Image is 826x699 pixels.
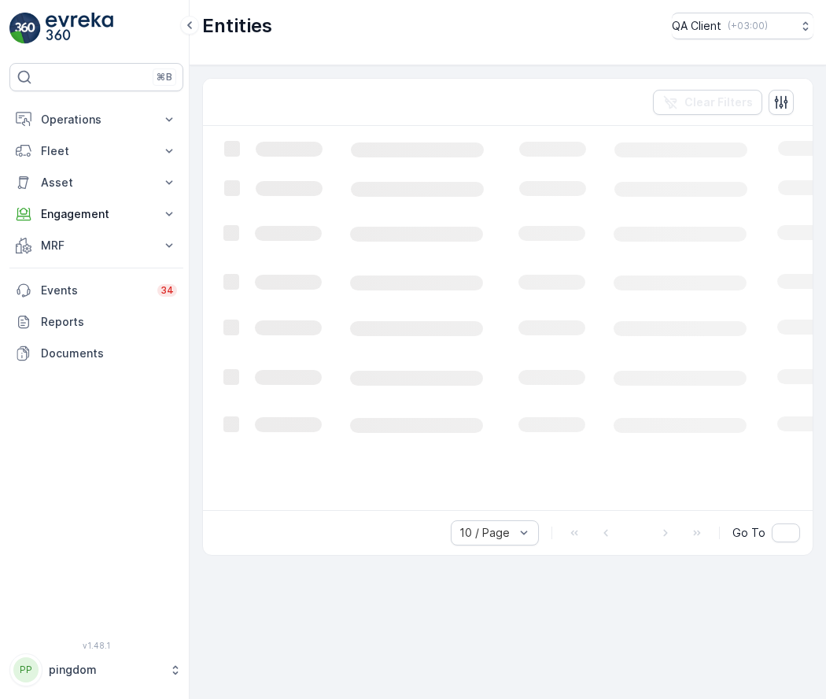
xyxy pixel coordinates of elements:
[9,167,183,198] button: Asset
[41,283,148,298] p: Events
[9,104,183,135] button: Operations
[49,662,161,678] p: pingdom
[9,198,183,230] button: Engagement
[41,238,152,253] p: MRF
[728,20,768,32] p: ( +03:00 )
[9,653,183,686] button: PPpingdom
[9,230,183,261] button: MRF
[46,13,113,44] img: logo_light-DOdMpM7g.png
[672,13,813,39] button: QA Client(+03:00)
[9,275,183,306] a: Events34
[41,206,152,222] p: Engagement
[157,71,172,83] p: ⌘B
[9,641,183,650] span: v 1.48.1
[672,18,721,34] p: QA Client
[9,135,183,167] button: Fleet
[732,525,765,541] span: Go To
[41,314,177,330] p: Reports
[41,175,152,190] p: Asset
[684,94,753,110] p: Clear Filters
[202,13,272,39] p: Entities
[41,112,152,128] p: Operations
[160,284,174,297] p: 34
[9,306,183,338] a: Reports
[9,13,41,44] img: logo
[41,143,152,159] p: Fleet
[41,346,177,361] p: Documents
[13,657,39,682] div: PP
[653,90,762,115] button: Clear Filters
[9,338,183,369] a: Documents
